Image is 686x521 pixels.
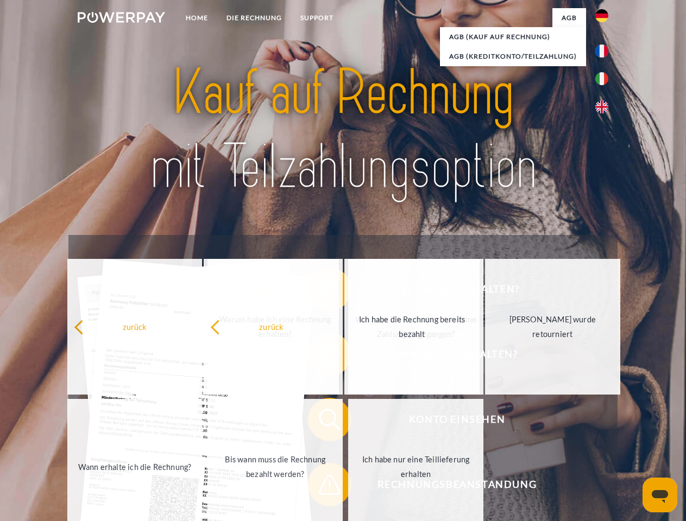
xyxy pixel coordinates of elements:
[595,9,608,22] img: de
[351,312,473,341] div: Ich habe die Rechnung bereits bezahlt
[552,8,586,28] a: agb
[74,459,196,474] div: Wann erhalte ich die Rechnung?
[74,319,196,334] div: zurück
[595,72,608,85] img: it
[440,47,586,66] a: AGB (Kreditkonto/Teilzahlung)
[210,319,332,334] div: zurück
[355,452,477,481] div: Ich habe nur eine Teillieferung erhalten
[214,452,336,481] div: Bis wann muss die Rechnung bezahlt werden?
[595,100,608,113] img: en
[595,45,608,58] img: fr
[440,27,586,47] a: AGB (Kauf auf Rechnung)
[177,8,217,28] a: Home
[492,312,614,341] div: [PERSON_NAME] wurde retourniert
[291,8,343,28] a: SUPPORT
[643,478,677,512] iframe: Schaltfläche zum Öffnen des Messaging-Fensters
[78,12,165,23] img: logo-powerpay-white.svg
[217,8,291,28] a: DIE RECHNUNG
[104,52,582,208] img: title-powerpay_de.svg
